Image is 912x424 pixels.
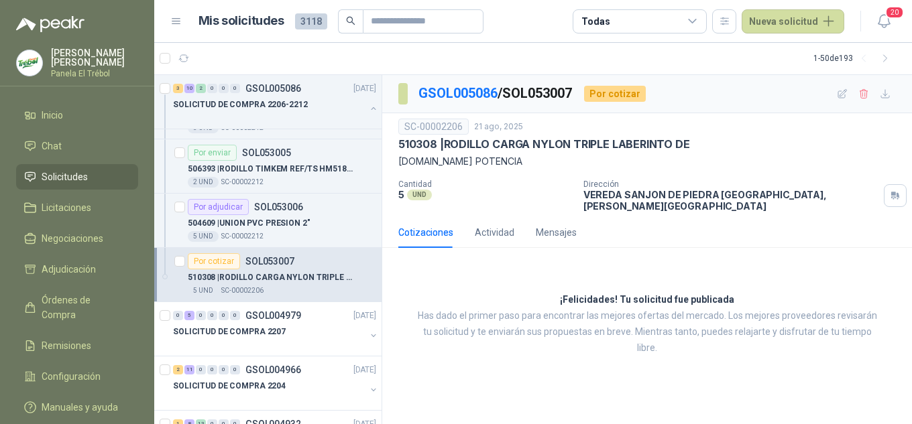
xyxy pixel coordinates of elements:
[188,177,219,188] div: 2 UND
[184,311,194,320] div: 5
[230,365,240,374] div: 0
[173,365,183,374] div: 2
[42,108,63,123] span: Inicio
[353,364,376,376] p: [DATE]
[219,311,229,320] div: 0
[188,271,355,284] p: 510308 | RODILLO CARGA NYLON TRIPLE LABERINTO DE
[245,257,294,266] p: SOL053007
[16,16,84,32] img: Logo peakr
[230,311,240,320] div: 0
[398,137,690,151] p: 510308 | RODILLO CARGA NYLON TRIPLE LABERINTO DE
[207,365,217,374] div: 0
[16,102,138,128] a: Inicio
[154,139,382,194] a: Por enviarSOL053005506393 |RODILLO TIMKEM REF/TS HM518445/HM5184102 UNDSC-00002212
[221,231,264,242] p: SC-00002212
[230,84,240,93] div: 0
[42,293,125,322] span: Órdenes de Compra
[418,85,498,101] a: GSOL005086
[184,365,194,374] div: 11
[16,226,138,251] a: Negociaciones
[346,16,355,25] span: search
[398,180,573,189] p: Cantidad
[16,395,138,420] a: Manuales y ayuda
[42,262,96,277] span: Adjudicación
[353,82,376,95] p: [DATE]
[207,84,217,93] div: 0
[196,311,206,320] div: 0
[154,248,382,302] a: Por cotizarSOL053007510308 |RODILLO CARGA NYLON TRIPLE LABERINTO DE5 UNDSC-00002206
[584,86,646,102] div: Por cotizar
[173,311,183,320] div: 0
[188,163,355,175] p: 506393 | RODILLO TIMKEM REF/TS HM518445/HM518410
[184,84,194,93] div: 10
[560,292,734,308] h3: ¡Felicidades! Tu solicitud fue publicada
[154,194,382,248] a: Por adjudicarSOL053006504609 |UNION PVC PRESION 2"5 UNDSC-00002212
[407,190,432,200] div: UND
[16,257,138,282] a: Adjudicación
[42,338,91,353] span: Remisiones
[207,311,217,320] div: 0
[17,50,42,76] img: Company Logo
[245,84,301,93] p: GSOL005086
[188,285,219,296] div: 5 UND
[418,83,573,104] p: / SOL053007
[353,309,376,322] p: [DATE]
[254,202,303,212] p: SOL053006
[221,285,264,296] p: SC-00002206
[295,13,327,29] span: 3118
[188,199,249,215] div: Por adjudicar
[198,11,284,31] h1: Mis solicitudes
[173,80,379,123] a: 3 10 2 0 0 0 GSOL005086[DATE] SOLICITUD DE COMPRA 2206-2212
[398,119,469,135] div: SC-00002206
[16,133,138,159] a: Chat
[885,6,904,19] span: 20
[42,200,91,215] span: Licitaciones
[536,225,577,240] div: Mensajes
[581,14,610,29] div: Todas
[475,225,514,240] div: Actividad
[219,84,229,93] div: 0
[188,253,240,269] div: Por cotizar
[173,307,379,350] a: 0 5 0 0 0 0 GSOL004979[DATE] SOLICITUD DE COMPRA 2207
[51,70,138,78] p: Panela El Trébol
[173,326,286,338] p: SOLICITUD DE COMPRA 2207
[416,308,878,356] p: Has dado el primer paso para encontrar las mejores ofertas del mercado. Los mejores proveedores r...
[173,84,183,93] div: 3
[872,9,896,33] button: 20
[398,189,404,200] p: 5
[42,369,101,384] span: Configuración
[398,225,453,240] div: Cotizaciones
[188,231,219,242] div: 5 UND
[42,139,62,153] span: Chat
[196,365,206,374] div: 0
[221,177,264,188] p: SC-00002212
[16,195,138,220] a: Licitaciones
[16,287,138,328] a: Órdenes de Compra
[42,169,88,184] span: Solicitudes
[242,148,291,157] p: SOL053005
[173,362,379,405] a: 2 11 0 0 0 0 GSOL004966[DATE] SOLICITUD DE COMPRA 2204
[42,400,118,415] span: Manuales y ayuda
[16,333,138,358] a: Remisiones
[16,364,138,389] a: Configuración
[196,84,206,93] div: 2
[245,365,301,374] p: GSOL004966
[42,231,103,246] span: Negociaciones
[583,189,878,212] p: VEREDA SANJON DE PIEDRA [GEOGRAPHIC_DATA] , [PERSON_NAME][GEOGRAPHIC_DATA]
[742,9,844,33] button: Nueva solicitud
[188,145,237,161] div: Por enviar
[16,164,138,190] a: Solicitudes
[398,154,896,169] p: [DOMAIN_NAME] POTENCIA
[813,48,896,69] div: 1 - 50 de 193
[173,380,286,393] p: SOLICITUD DE COMPRA 2204
[188,217,310,230] p: 504609 | UNION PVC PRESION 2"
[219,365,229,374] div: 0
[583,180,878,189] p: Dirección
[51,48,138,67] p: [PERSON_NAME] [PERSON_NAME]
[474,121,523,133] p: 21 ago, 2025
[173,98,308,111] p: SOLICITUD DE COMPRA 2206-2212
[245,311,301,320] p: GSOL004979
